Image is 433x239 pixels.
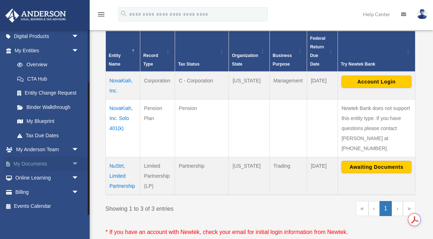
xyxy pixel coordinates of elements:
a: My Blueprint [10,114,86,129]
div: Showing 1 to 3 of 3 entries [105,201,255,214]
span: Entity Name [109,53,121,67]
span: Business Purpose [273,53,292,67]
a: My Entitiesarrow_drop_down [5,43,86,58]
td: C - Corporation [175,72,229,100]
a: My Documentsarrow_drop_down [5,157,90,171]
a: Previous [368,201,380,216]
th: Organization State: Activate to sort [229,31,270,72]
th: Federal Return Due Date: Activate to sort [307,31,338,72]
th: Entity Name: Activate to invert sorting [106,31,140,72]
a: menu [97,13,105,19]
td: [US_STATE] [229,157,270,195]
a: 1 [380,201,392,216]
span: arrow_drop_down [72,29,86,44]
td: [DATE] [307,72,338,100]
span: Organization State [232,53,258,67]
td: NovaKiah, Inc. [106,72,140,100]
th: Try Newtek Bank : Activate to sort [338,31,415,72]
a: Billingarrow_drop_down [5,185,90,199]
span: Tax Status [178,62,199,67]
a: Tax Due Dates [10,128,86,143]
td: Management [270,72,307,100]
img: Anderson Advisors Platinum Portal [3,9,68,23]
button: Awaiting Documents [342,161,411,173]
td: [US_STATE] [229,72,270,100]
span: arrow_drop_down [72,157,86,171]
td: [DATE] [307,157,338,195]
div: Try Newtek Bank [341,60,404,68]
a: Entity Change Request [10,86,86,100]
th: Business Purpose: Activate to sort [270,31,307,72]
span: arrow_drop_down [72,43,86,58]
img: User Pic [417,9,428,19]
td: Newtek Bank does not support this entity type. If you have questions please contact [PERSON_NAME]... [338,100,415,157]
td: Corporation [140,72,175,100]
i: search [120,10,128,18]
span: Record Type [143,53,158,67]
td: NuStrt, Limited Partnership [106,157,140,195]
a: Overview [10,58,83,72]
p: * If you have an account with Newtek, check your email for initial login information from Newtek. [105,227,415,237]
td: Pension [175,100,229,157]
a: Events Calendar [5,199,90,214]
a: Next [392,201,403,216]
a: Account Login [342,78,411,84]
a: Last [403,201,415,216]
td: NovaKiah, Inc. Solo 401(k) [106,100,140,157]
span: arrow_drop_down [72,185,86,200]
span: Federal Return Due Date [310,36,325,67]
span: arrow_drop_down [72,171,86,186]
a: Online Learningarrow_drop_down [5,171,90,185]
a: First [356,201,368,216]
td: Limited Partnership (LP) [140,157,175,195]
td: Partnership [175,157,229,195]
i: menu [97,10,105,19]
a: Binder Walkthrough [10,100,86,114]
th: Tax Status: Activate to sort [175,31,229,72]
a: Digital Productsarrow_drop_down [5,29,90,44]
td: Pension Plan [140,100,175,157]
th: Record Type: Activate to sort [140,31,175,72]
td: Trading [270,157,307,195]
span: arrow_drop_down [72,143,86,157]
button: Account Login [342,76,411,88]
a: CTA Hub [10,72,86,86]
a: My Anderson Teamarrow_drop_down [5,143,90,157]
